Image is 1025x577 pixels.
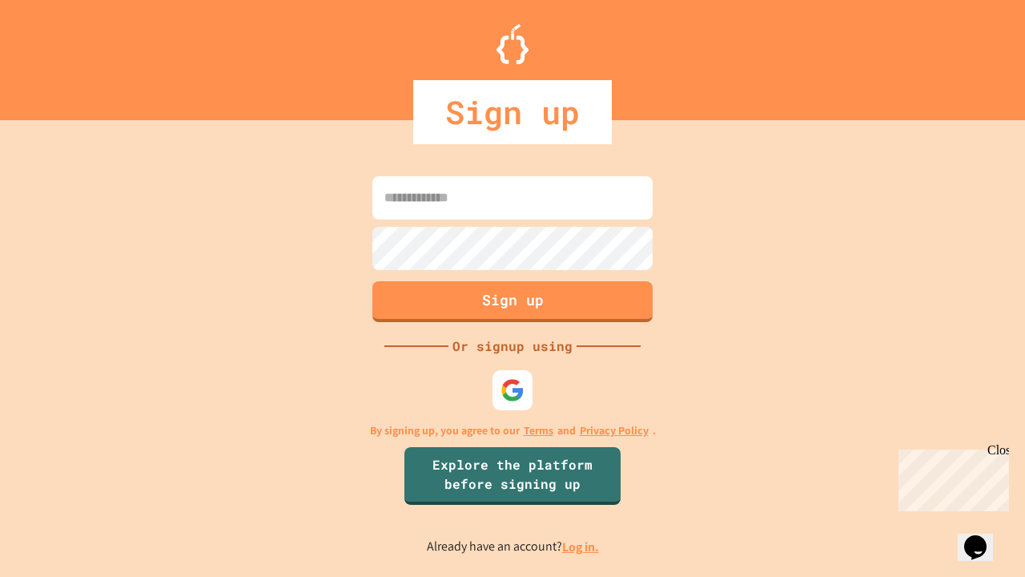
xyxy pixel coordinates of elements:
[370,422,656,439] p: By signing up, you agree to our and .
[372,281,653,322] button: Sign up
[6,6,111,102] div: Chat with us now!Close
[580,422,649,439] a: Privacy Policy
[892,443,1009,511] iframe: chat widget
[413,80,612,144] div: Sign up
[448,337,577,356] div: Or signup using
[562,539,599,555] a: Log in.
[427,537,599,557] p: Already have an account?
[958,513,1009,561] iframe: chat widget
[496,24,529,64] img: Logo.svg
[500,378,525,402] img: google-icon.svg
[404,447,621,505] a: Explore the platform before signing up
[524,422,553,439] a: Terms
